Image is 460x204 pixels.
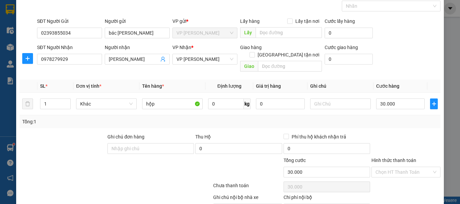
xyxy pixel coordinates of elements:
[284,194,370,204] div: Chi phí nội bộ
[37,16,153,25] li: 146 [GEOGRAPHIC_DATA], [GEOGRAPHIC_DATA]
[80,99,133,109] span: Khác
[22,118,178,125] div: Tổng: 1
[107,143,194,154] input: Ghi chú đơn hàng
[63,35,126,43] b: Gửi khách hàng
[8,49,73,82] b: GỬI : VP [PERSON_NAME]
[22,53,33,64] button: plus
[371,158,416,163] label: Hình thức thanh toán
[258,61,322,72] input: Dọc đường
[213,194,282,204] div: Ghi chú nội bộ nhà xe
[212,182,283,194] div: Chưa thanh toán
[284,158,306,163] span: Tổng cước
[142,83,164,89] span: Tên hàng
[325,54,373,65] input: Cước giao hàng
[37,44,102,51] div: SĐT Người Nhận
[142,98,203,109] input: VD: Bàn, Ghế
[256,83,281,89] span: Giá trị hàng
[430,101,437,107] span: plus
[255,51,322,58] span: [GEOGRAPHIC_DATA] tận nơi
[325,45,358,50] label: Cước giao hàng
[37,25,153,33] li: Hotline: 19001874
[430,98,438,109] button: plus
[325,18,355,24] label: Cước lấy hàng
[217,83,241,89] span: Định lượng
[37,17,102,25] div: SĐT Người Gửi
[107,134,144,139] label: Ghi chú đơn hàng
[376,83,399,89] span: Cước hàng
[256,98,304,109] input: 0
[176,28,233,38] span: VP Hà Huy Tập
[240,61,258,72] span: Giao
[73,49,117,64] h1: VPHT1408250027
[325,28,373,38] input: Cước lấy hàng
[105,17,170,25] div: Người gửi
[176,54,233,64] span: VP Trần Thủ Độ
[307,80,373,93] th: Ghi chú
[256,27,322,38] input: Dọc đường
[293,17,322,25] span: Lấy tận nơi
[40,83,45,89] span: SL
[289,133,349,140] span: Phí thu hộ khách nhận trả
[105,44,170,51] div: Người nhận
[79,8,110,16] b: Phú Quý
[310,98,371,109] input: Ghi Chú
[23,56,33,61] span: plus
[22,98,33,109] button: delete
[160,56,166,62] span: user-add
[172,17,237,25] div: VP gửi
[195,134,211,139] span: Thu Hộ
[240,27,256,38] span: Lấy
[244,98,251,109] span: kg
[240,18,260,24] span: Lấy hàng
[240,45,262,50] span: Giao hàng
[172,45,191,50] span: VP Nhận
[76,83,101,89] span: Đơn vị tính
